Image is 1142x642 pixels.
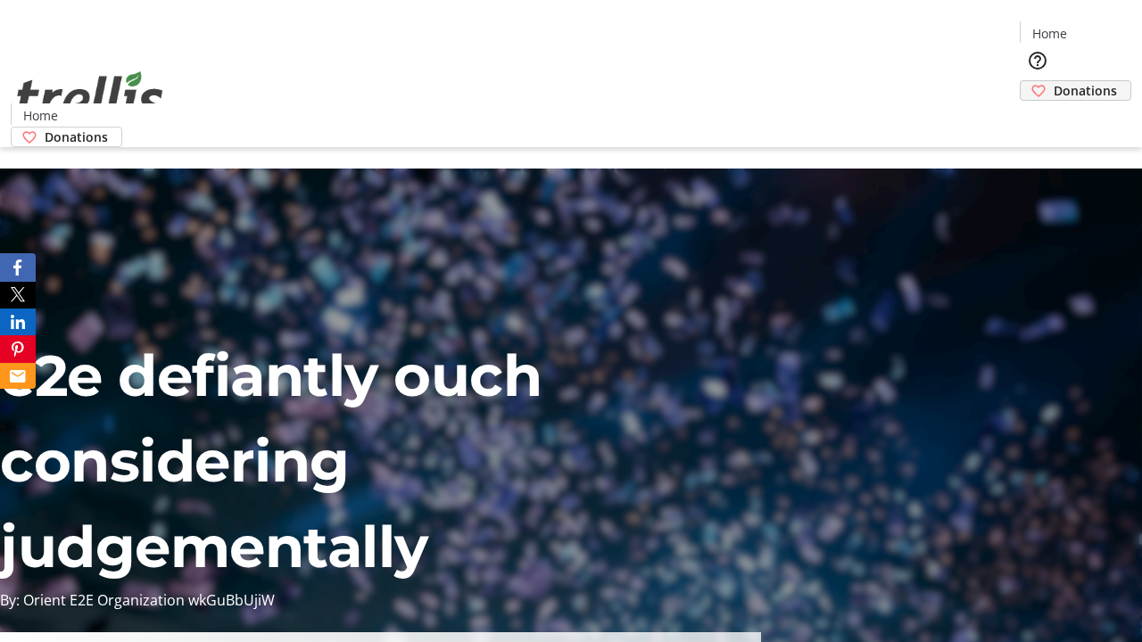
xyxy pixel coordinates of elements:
span: Donations [1054,81,1117,100]
span: Home [23,106,58,125]
span: Home [1032,24,1067,43]
a: Home [1021,24,1078,43]
img: Orient E2E Organization wkGuBbUjiW's Logo [11,52,170,141]
span: Donations [45,128,108,146]
a: Donations [11,127,122,147]
a: Home [12,106,69,125]
button: Help [1020,43,1055,78]
button: Cart [1020,101,1055,136]
a: Donations [1020,80,1131,101]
